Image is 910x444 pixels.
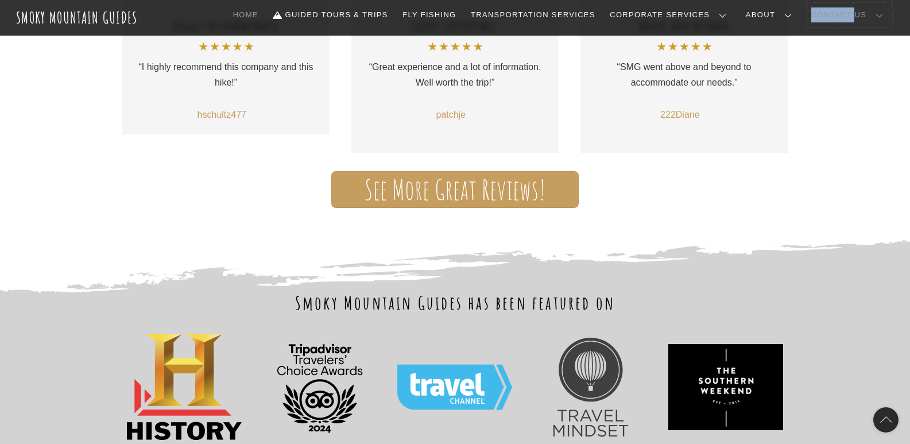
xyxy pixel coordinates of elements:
a: Fly Fishing [398,3,460,27]
img: PinClipart.com_free-job-clip-art_2123767 [127,334,242,440]
h2: Smoky Mountain Guides has been featured on [122,291,788,315]
img: Travel_Channel [397,344,512,430]
a: See More Great Reviews! [331,171,578,209]
img: ece09f7c36744c8fa1a1437cfc0e485a-hd [668,344,783,430]
a: Smoky Mountain Guides [16,8,138,27]
p: “SMG went above and beyond to accommodate our needs.” [592,42,777,90]
a: About [741,3,801,27]
a: Contact Us [807,3,892,27]
a: Home [229,3,263,27]
a: Corporate Services [605,3,735,27]
div: hschultz477 [198,107,246,122]
div: 222Diane [660,107,700,122]
span: See More Great Reviews! [365,184,545,196]
div: patchje [436,107,466,122]
p: “I highly recommend this company and this hike!” [134,42,319,90]
a: Transportation Services [466,3,599,27]
a: Guided Tours & Trips [269,3,393,27]
p: “Great experience and a lot of information. Well worth the trip!” [363,42,548,90]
